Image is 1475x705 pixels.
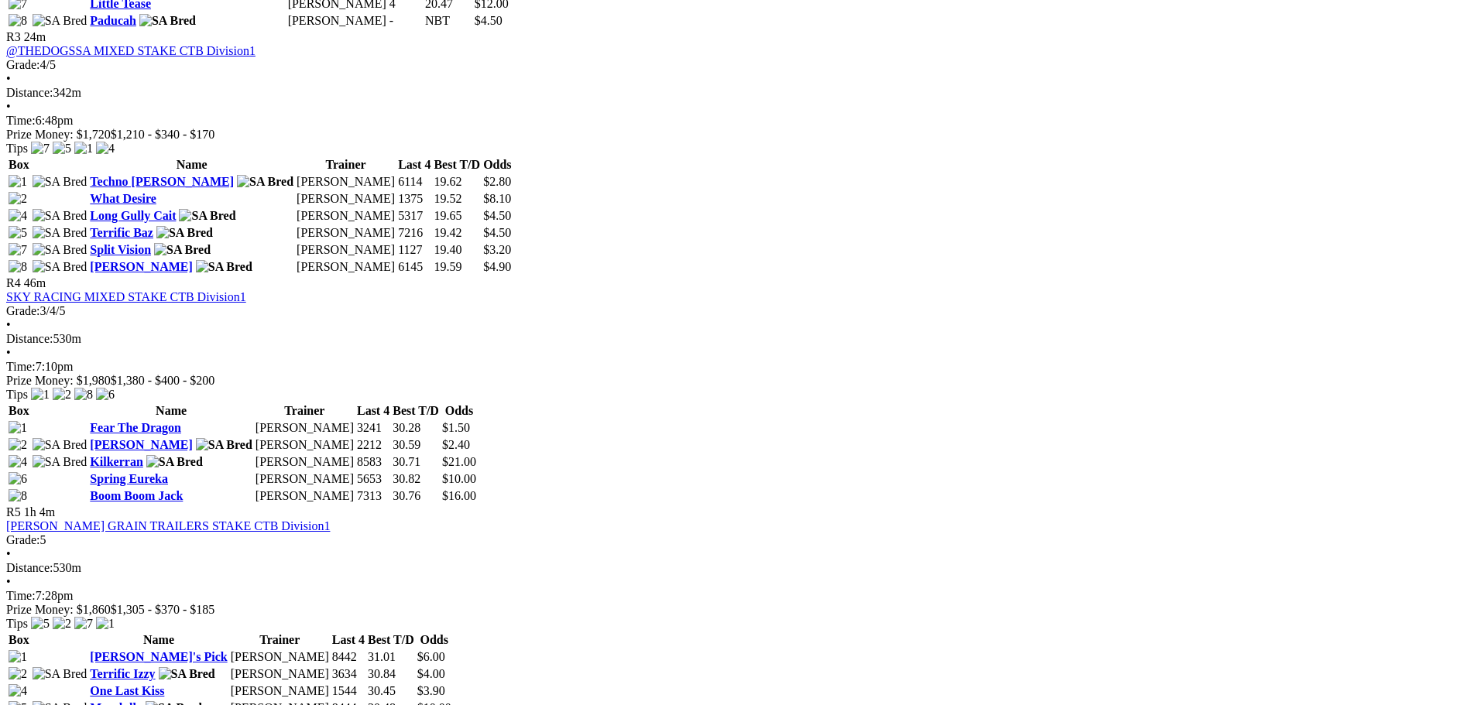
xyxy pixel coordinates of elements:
td: 1544 [331,683,365,699]
a: Split Vision [90,243,151,256]
span: 24m [24,30,46,43]
img: 4 [96,142,115,156]
img: SA Bred [179,209,235,223]
td: 6145 [397,259,431,275]
td: 30.45 [367,683,415,699]
span: Box [9,158,29,171]
img: SA Bred [139,14,196,28]
img: SA Bred [196,438,252,452]
div: 3/4/5 [6,304,1469,318]
th: Odds [417,632,452,648]
span: $3.20 [483,243,511,256]
span: Tips [6,388,28,401]
th: Name [89,157,294,173]
img: 5 [9,226,27,240]
td: [PERSON_NAME] [230,683,330,699]
th: Last 4 [331,632,365,648]
img: SA Bred [237,175,293,189]
a: Paducah [90,14,136,27]
img: 6 [96,388,115,402]
img: 1 [96,617,115,631]
img: 2 [53,617,71,631]
td: [PERSON_NAME] [296,259,396,275]
img: SA Bred [33,209,87,223]
a: SKY RACING MIXED STAKE CTB Division1 [6,290,246,303]
a: @THEDOGSSA MIXED STAKE CTB Division1 [6,44,256,57]
img: 8 [74,388,93,402]
th: Trainer [255,403,355,419]
span: • [6,100,11,113]
th: Trainer [296,157,396,173]
img: SA Bred [33,438,87,452]
td: [PERSON_NAME] [296,225,396,241]
td: [PERSON_NAME] [255,488,355,504]
span: • [6,547,11,560]
td: 8442 [331,649,365,665]
td: [PERSON_NAME] [296,174,396,190]
img: 1 [9,421,27,435]
div: 7:10pm [6,360,1469,374]
span: Tips [6,142,28,155]
span: Time: [6,589,36,602]
span: Time: [6,360,36,373]
div: 5 [6,533,1469,547]
td: [PERSON_NAME] [230,649,330,665]
img: 1 [74,142,93,156]
span: Grade: [6,533,40,546]
span: $21.00 [442,455,476,468]
img: SA Bred [33,175,87,189]
td: 30.82 [392,471,440,487]
td: 31.01 [367,649,415,665]
th: Odds [441,403,477,419]
td: [PERSON_NAME] [255,420,355,436]
span: • [6,346,11,359]
span: Box [9,404,29,417]
td: 30.59 [392,437,440,453]
td: 1127 [397,242,431,258]
span: Grade: [6,58,40,71]
div: 342m [6,86,1469,100]
img: 4 [9,455,27,469]
img: SA Bred [33,260,87,274]
td: [PERSON_NAME] [296,242,396,258]
span: Tips [6,617,28,630]
img: SA Bred [33,14,87,28]
a: [PERSON_NAME] [90,438,192,451]
img: 8 [9,14,27,28]
img: SA Bred [33,226,87,240]
a: One Last Kiss [90,684,164,697]
img: SA Bred [33,667,87,681]
img: SA Bred [159,667,215,681]
td: 30.76 [392,488,440,504]
span: • [6,318,11,331]
td: 1375 [397,191,431,207]
img: 7 [9,243,27,257]
td: 30.71 [392,454,440,470]
th: Name [89,632,228,648]
td: 3634 [331,666,365,682]
div: Prize Money: $1,720 [6,128,1469,142]
span: $2.80 [483,175,511,188]
td: [PERSON_NAME] [296,208,396,224]
img: 4 [9,209,27,223]
img: 4 [9,684,27,698]
span: 46m [24,276,46,289]
span: 1h 4m [24,505,55,518]
a: [PERSON_NAME] [90,260,192,273]
img: 2 [9,667,27,681]
img: 6 [9,472,27,486]
td: NBT [424,13,472,29]
span: $4.50 [475,14,503,27]
span: $4.50 [483,209,511,222]
img: 2 [9,192,27,206]
span: $1.50 [442,421,470,434]
img: 2 [53,388,71,402]
span: $1,305 - $370 - $185 [111,603,215,616]
img: 8 [9,260,27,274]
img: SA Bred [154,243,211,257]
div: Prize Money: $1,980 [6,374,1469,388]
span: Grade: [6,304,40,317]
span: $8.10 [483,192,511,205]
a: [PERSON_NAME]'s Pick [90,650,227,663]
span: Distance: [6,332,53,345]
